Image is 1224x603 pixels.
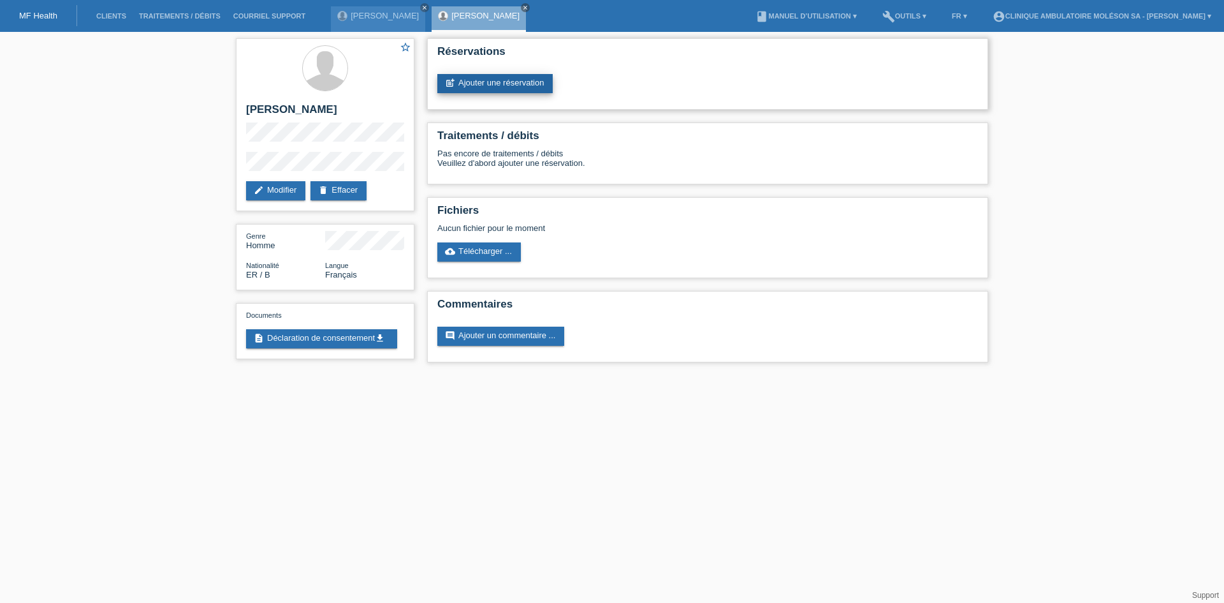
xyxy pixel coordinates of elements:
[325,262,349,269] span: Langue
[445,246,455,257] i: cloud_upload
[437,242,521,262] a: cloud_uploadTélécharger ...
[375,333,385,343] i: get_app
[437,204,978,223] h2: Fichiers
[945,12,973,20] a: FR ▾
[254,333,264,343] i: description
[986,12,1218,20] a: account_circleClinique ambulatoire Moléson SA - [PERSON_NAME] ▾
[246,262,279,269] span: Nationalité
[749,12,863,20] a: bookManuel d’utilisation ▾
[437,298,978,317] h2: Commentaires
[227,12,312,20] a: Courriel Support
[351,11,419,20] a: [PERSON_NAME]
[421,4,428,11] i: close
[1192,591,1219,600] a: Support
[437,327,564,346] a: commentAjouter un commentaire ...
[246,103,404,123] h2: [PERSON_NAME]
[318,185,328,195] i: delete
[246,270,270,279] span: Érythrée / B / 24.09.2014
[437,223,827,233] div: Aucun fichier pour le moment
[90,12,133,20] a: Clients
[755,10,768,23] i: book
[133,12,227,20] a: Traitements / débits
[420,3,429,12] a: close
[882,10,895,23] i: build
[246,231,325,250] div: Homme
[993,10,1005,23] i: account_circle
[400,41,411,55] a: star_border
[437,149,978,177] div: Pas encore de traitements / débits Veuillez d'abord ajouter une réservation.
[246,311,282,319] span: Documents
[451,11,520,20] a: [PERSON_NAME]
[876,12,933,20] a: buildOutils ▾
[445,78,455,88] i: post_add
[254,185,264,195] i: edit
[445,331,455,341] i: comment
[310,181,367,200] a: deleteEffacer
[437,130,978,149] h2: Traitements / débits
[246,329,397,348] a: descriptionDéclaration de consentementget_app
[437,74,553,93] a: post_addAjouter une réservation
[325,270,357,279] span: Français
[522,4,528,11] i: close
[400,41,411,53] i: star_border
[246,232,266,240] span: Genre
[521,3,530,12] a: close
[246,181,305,200] a: editModifier
[19,11,57,20] a: MF Health
[437,45,978,64] h2: Réservations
